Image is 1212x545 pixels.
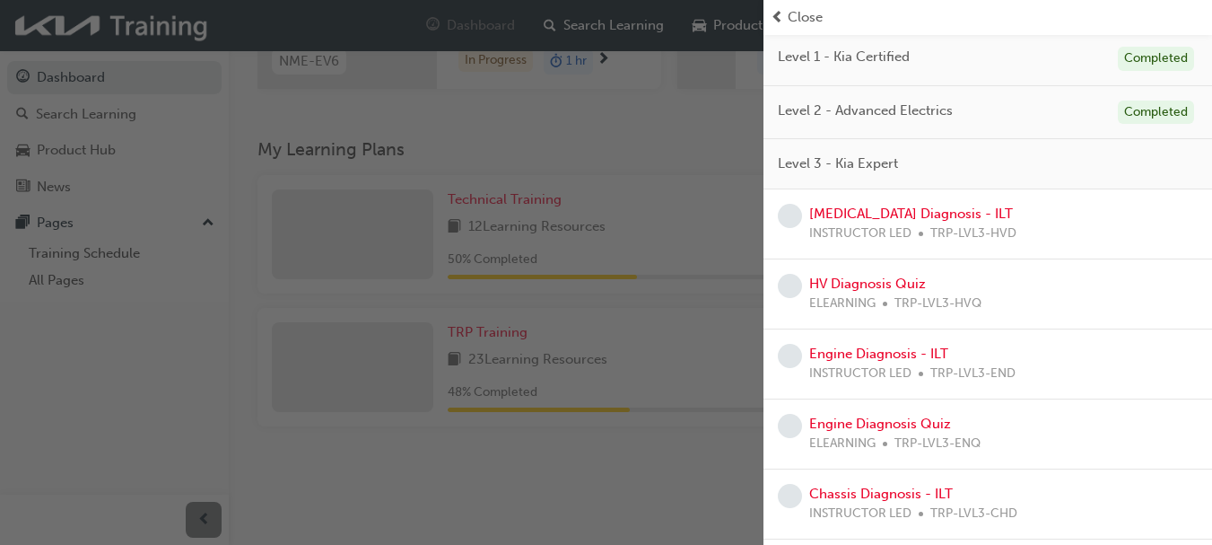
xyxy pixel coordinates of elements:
div: Completed [1118,47,1194,71]
span: learningRecordVerb_NONE-icon [778,414,802,438]
span: TRP-LVL3-HVD [930,224,1016,244]
span: learningRecordVerb_NONE-icon [778,344,802,368]
span: Close [788,7,823,28]
a: Engine Diagnosis Quiz [809,416,951,432]
span: ELEARNING [809,434,876,454]
span: TRP-LVL3-HVQ [894,294,981,314]
span: TRP-LVL3-END [930,364,1016,384]
span: Level 1 - Kia Certified [778,47,910,67]
span: prev-icon [771,7,784,28]
button: prev-iconClose [771,7,1205,28]
span: learningRecordVerb_NONE-icon [778,204,802,228]
span: ELEARNING [809,294,876,314]
span: TRP-LVL3-ENQ [894,434,981,454]
a: HV Diagnosis Quiz [809,276,926,292]
span: Level 2 - Advanced Electrics [778,101,953,121]
div: Completed [1118,101,1194,125]
a: [MEDICAL_DATA] Diagnosis - ILT [809,206,1013,222]
span: INSTRUCTOR LED [809,364,911,384]
span: learningRecordVerb_NONE-icon [778,484,802,508]
span: INSTRUCTOR LED [809,224,911,244]
span: INSTRUCTOR LED [809,504,911,524]
span: TRP-LVL3-CHD [930,504,1017,524]
span: learningRecordVerb_NONE-icon [778,274,802,298]
a: Chassis Diagnosis - ILT [809,486,953,502]
a: Engine Diagnosis - ILT [809,346,948,362]
span: Level 3 - Kia Expert [778,154,898,174]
